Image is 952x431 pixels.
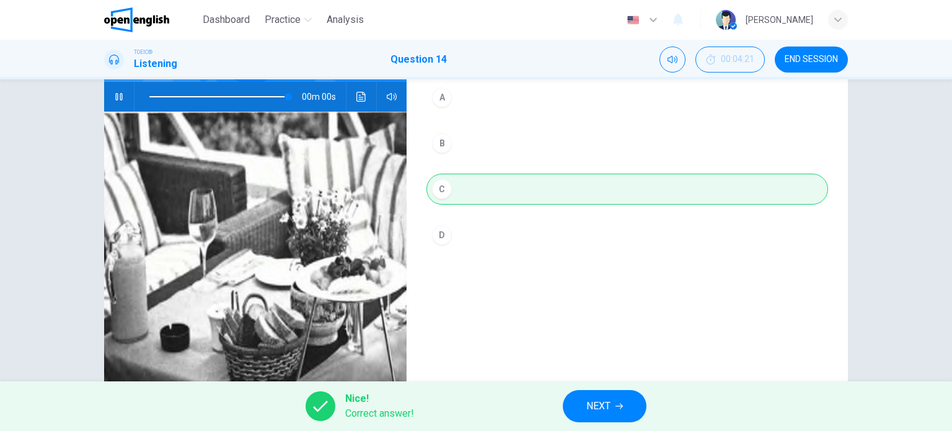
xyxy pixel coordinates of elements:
[586,398,610,415] span: NEXT
[104,7,169,32] img: OpenEnglish logo
[345,391,414,406] span: Nice!
[327,12,364,27] span: Analysis
[345,406,414,421] span: Correct answer!
[198,9,255,31] button: Dashboard
[351,82,371,112] button: Click to see the audio transcription
[134,56,177,71] h1: Listening
[302,82,346,112] span: 00m 00s
[134,48,152,56] span: TOEIC®
[716,10,736,30] img: Profile picture
[785,55,838,64] span: END SESSION
[203,12,250,27] span: Dashboard
[775,47,848,73] button: END SESSION
[695,47,765,73] div: Hide
[746,12,813,27] div: [PERSON_NAME]
[695,47,765,73] button: 00:04:21
[659,47,685,73] div: Mute
[625,16,641,25] img: en
[104,112,407,414] img: Photographs
[265,12,301,27] span: Practice
[104,7,198,32] a: OpenEnglish logo
[563,390,646,422] button: NEXT
[260,9,317,31] button: Practice
[721,55,754,64] span: 00:04:21
[390,52,447,67] h1: Question 14
[322,9,369,31] button: Analysis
